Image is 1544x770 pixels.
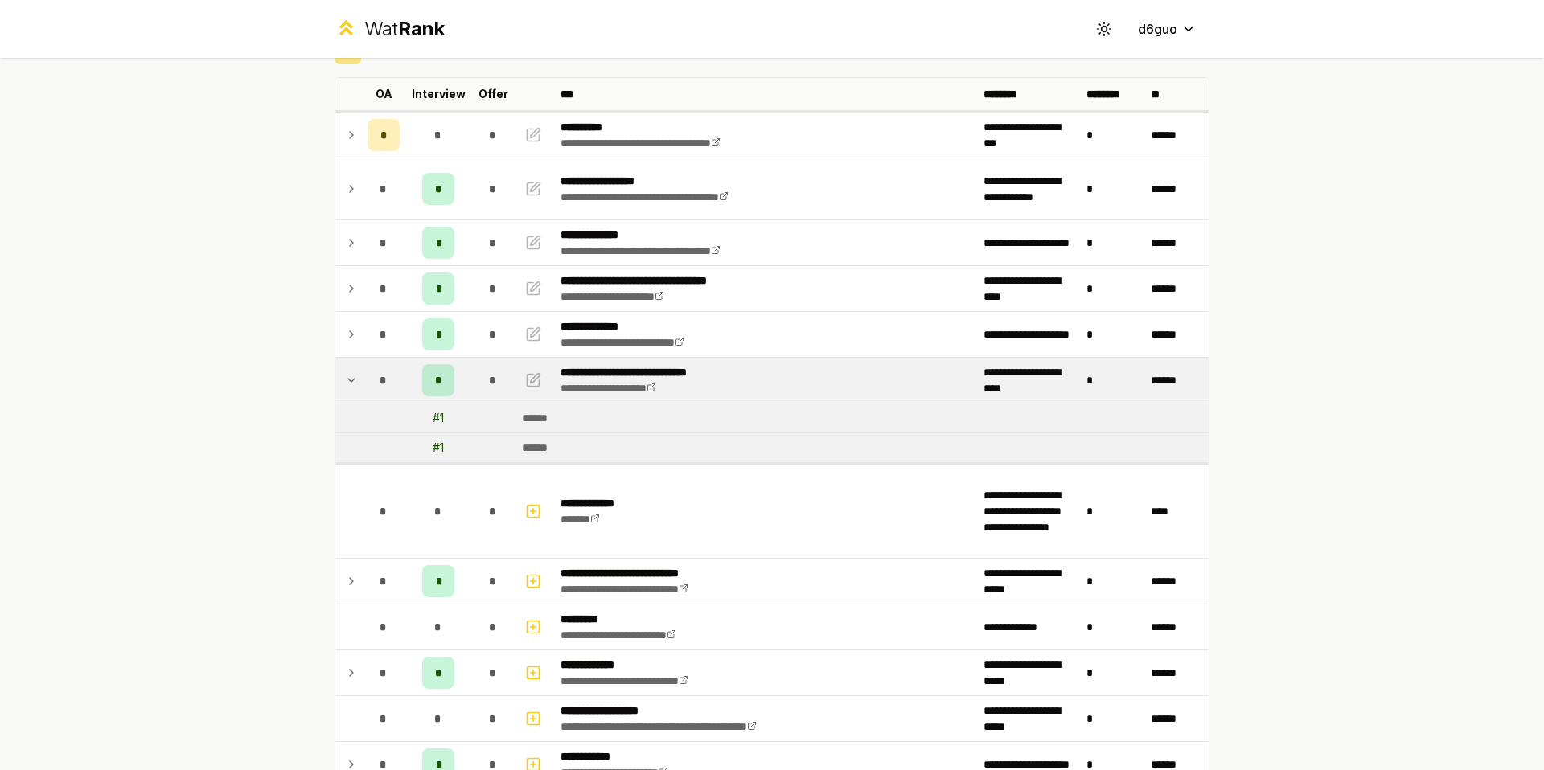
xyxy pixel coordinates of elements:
[433,410,444,426] div: # 1
[1125,14,1209,43] button: d6guo
[412,86,466,102] p: Interview
[478,86,508,102] p: Offer
[335,16,445,42] a: WatRank
[398,17,445,40] span: Rank
[376,86,392,102] p: OA
[1138,19,1177,39] span: d6guo
[433,440,444,456] div: # 1
[364,16,445,42] div: Wat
